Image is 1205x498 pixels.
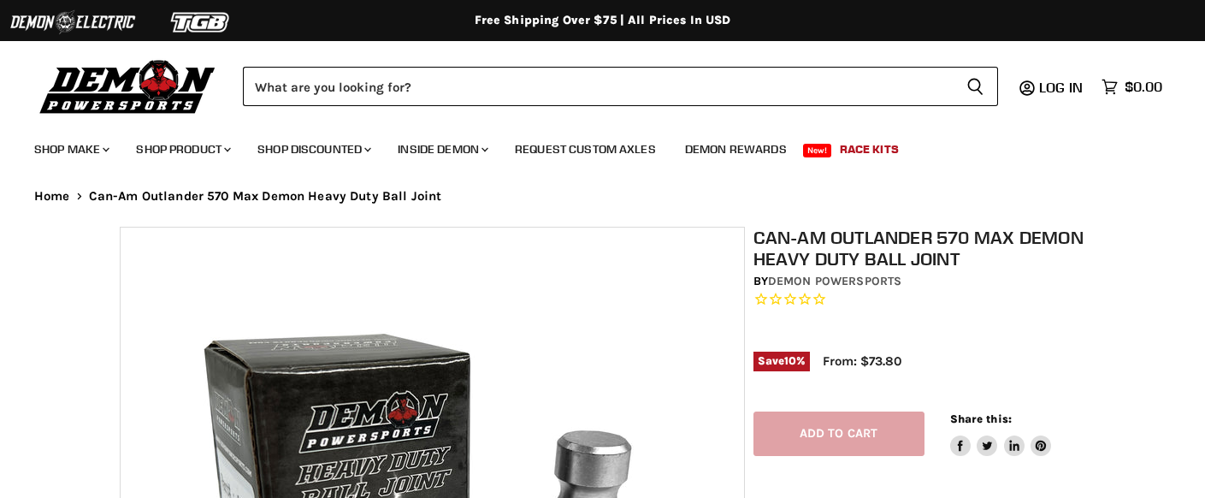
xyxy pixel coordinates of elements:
img: TGB Logo 2 [137,6,265,39]
a: Home [34,189,70,204]
span: Log in [1039,79,1083,96]
button: Search [953,67,998,106]
a: Shop Make [21,132,120,167]
span: From: $73.80 [823,353,901,369]
span: Share this: [950,412,1012,425]
input: Search [243,67,953,106]
img: Demon Electric Logo 2 [9,6,137,39]
div: by [753,272,1095,291]
h1: Can-Am Outlander 570 Max Demon Heavy Duty Ball Joint [753,227,1095,270]
span: Save % [753,352,810,371]
span: $0.00 [1125,79,1162,95]
a: Request Custom Axles [502,132,669,167]
a: Race Kits [827,132,912,167]
form: Product [243,67,998,106]
span: 10 [784,354,796,367]
span: Can-Am Outlander 570 Max Demon Heavy Duty Ball Joint [89,189,442,204]
a: Demon Rewards [672,132,800,167]
ul: Main menu [21,125,1158,167]
a: $0.00 [1093,74,1171,99]
span: Rated 0.0 out of 5 stars 0 reviews [753,291,1095,309]
img: Demon Powersports [34,56,222,116]
a: Inside Demon [385,132,499,167]
aside: Share this: [950,412,1052,457]
a: Shop Discounted [245,132,381,167]
a: Shop Product [123,132,241,167]
a: Demon Powersports [768,274,901,288]
a: Log in [1031,80,1093,95]
span: New! [803,144,832,157]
